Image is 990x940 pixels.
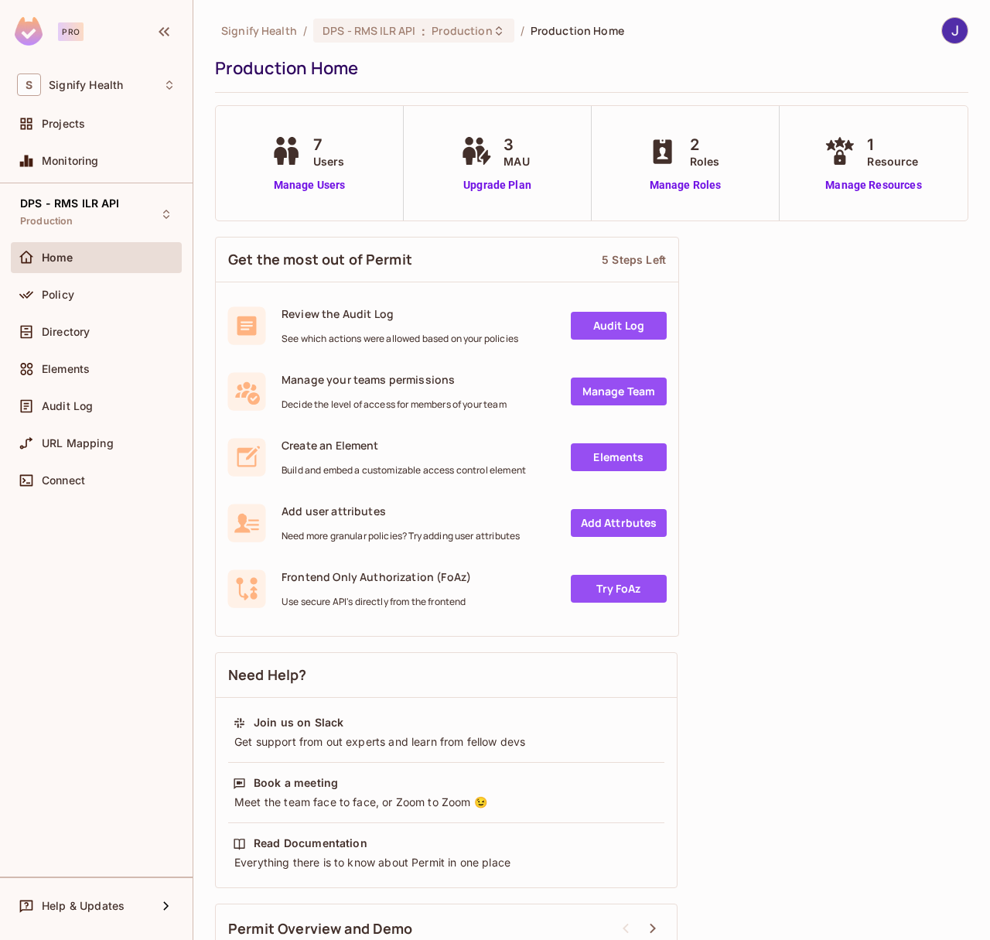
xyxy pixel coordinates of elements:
a: Audit Log [571,312,667,340]
span: Build and embed a customizable access control element [282,464,526,477]
span: Frontend Only Authorization (FoAz) [282,569,471,584]
span: Audit Log [42,400,93,412]
div: Join us on Slack [254,715,343,730]
span: DPS - RMS ILR API [20,197,120,210]
a: Elements [571,443,667,471]
span: Roles [690,153,720,169]
li: / [303,23,307,38]
span: 1 [867,133,918,156]
li: / [521,23,524,38]
span: MAU [504,153,529,169]
span: Resource [867,153,918,169]
span: 2 [690,133,720,156]
span: Permit Overview and Demo [228,919,413,938]
a: Add Attrbutes [571,509,667,537]
span: Users [313,153,345,169]
div: 5 Steps Left [602,252,666,267]
span: Manage your teams permissions [282,372,507,387]
span: Get the most out of Permit [228,250,412,269]
a: Manage Team [571,378,667,405]
span: Policy [42,289,74,301]
span: Create an Element [282,438,526,453]
a: Upgrade Plan [457,177,537,193]
span: Elements [42,363,90,375]
a: Manage Users [267,177,353,193]
span: DPS - RMS ILR API [323,23,415,38]
div: Pro [58,22,84,41]
span: Monitoring [42,155,99,167]
a: Manage Roles [643,177,728,193]
div: Meet the team face to face, or Zoom to Zoom 😉 [233,795,660,810]
span: the active workspace [221,23,297,38]
a: Try FoAz [571,575,667,603]
span: Need more granular policies? Try adding user attributes [282,530,520,542]
div: Production Home [215,56,961,80]
span: Production [20,215,73,227]
span: URL Mapping [42,437,114,449]
span: Help & Updates [42,900,125,912]
span: Use secure API's directly from the frontend [282,596,471,608]
span: See which actions were allowed based on your policies [282,333,518,345]
div: Read Documentation [254,836,367,851]
span: Connect [42,474,85,487]
span: 3 [504,133,529,156]
div: Book a meeting [254,775,338,791]
span: Workspace: Signify Health [49,79,123,91]
img: Jigar Patel [942,18,968,43]
span: Decide the level of access for members of your team [282,398,507,411]
span: Directory [42,326,90,338]
img: SReyMgAAAABJRU5ErkJggg== [15,17,43,46]
div: Get support from out experts and learn from fellow devs [233,734,660,750]
span: Review the Audit Log [282,306,518,321]
div: Everything there is to know about Permit in one place [233,855,660,870]
span: Production [432,23,492,38]
a: Manage Resources [821,177,926,193]
span: Need Help? [228,665,307,685]
span: Production Home [531,23,624,38]
span: Projects [42,118,85,130]
span: 7 [313,133,345,156]
span: Add user attributes [282,504,520,518]
span: Home [42,251,73,264]
span: : [421,25,426,37]
span: S [17,73,41,96]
